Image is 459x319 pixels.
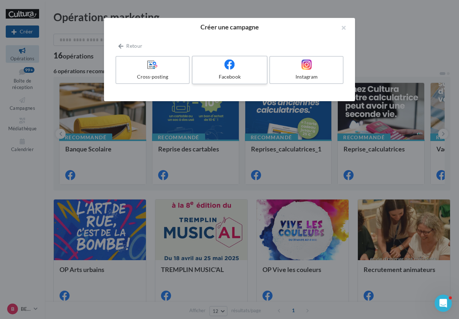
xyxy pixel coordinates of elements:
[195,73,264,80] div: Facebook
[119,73,186,80] div: Cross-posting
[435,295,452,312] iframe: Intercom live chat
[273,73,340,80] div: Instagram
[115,42,145,50] button: Retour
[115,24,344,30] h2: Créer une campagne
